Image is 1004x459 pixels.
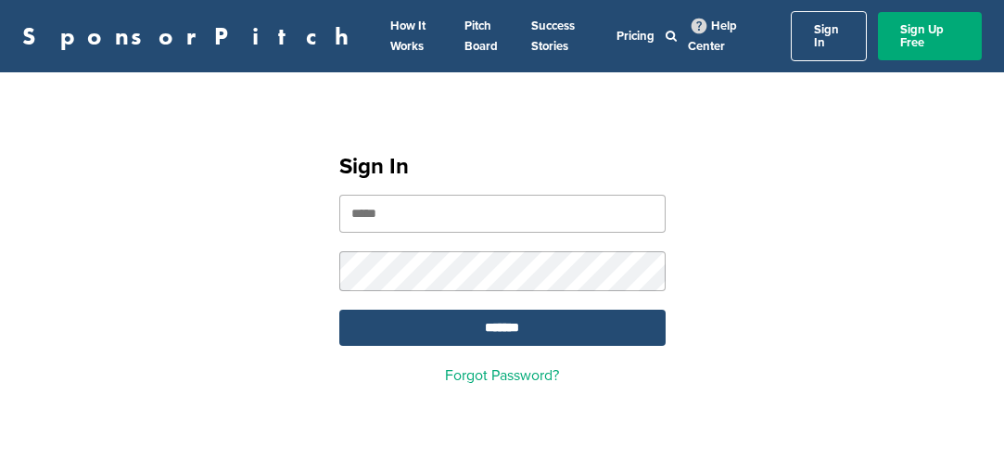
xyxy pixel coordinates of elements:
a: SponsorPitch [22,24,361,48]
a: Sign In [791,11,868,61]
a: Pricing [616,29,655,44]
a: How It Works [390,19,426,54]
h1: Sign In [339,150,666,184]
a: Pitch Board [464,19,498,54]
a: Success Stories [531,19,575,54]
a: Help Center [688,15,737,57]
a: Forgot Password? [445,366,559,385]
a: Sign Up Free [878,12,982,60]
